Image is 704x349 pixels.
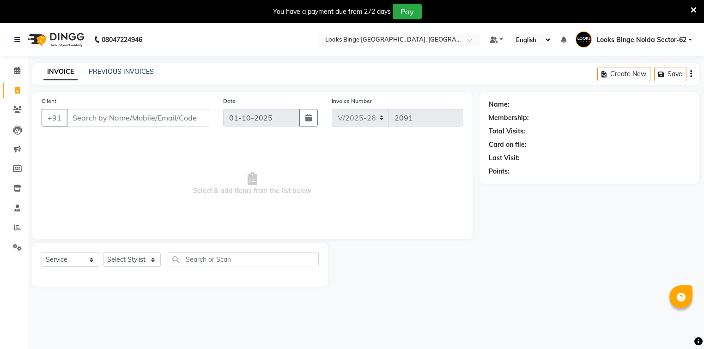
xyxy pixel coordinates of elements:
[654,67,686,81] button: Save
[489,100,510,109] div: Name:
[332,97,372,105] label: Invoice Number
[597,67,650,81] button: Create New
[168,252,319,266] input: Search or Scan
[223,97,236,105] label: Date
[393,4,422,19] button: Pay
[43,64,78,80] a: INVOICE
[489,140,527,150] div: Card on file:
[67,109,209,126] input: Search by Name/Mobile/Email/Code
[489,113,529,123] div: Membership:
[489,167,510,176] div: Points:
[489,126,525,136] div: Total Visits:
[42,97,56,105] label: Client
[273,7,391,17] div: You have a payment due from 272 days
[42,109,67,126] button: +91
[596,35,686,45] span: Looks Binge Noida Sector-62
[24,27,87,53] img: logo
[576,31,592,48] img: Looks Binge Noida Sector-62
[42,138,463,230] span: Select & add items from the list below
[489,153,520,163] div: Last Visit:
[665,312,695,340] iframe: chat widget
[102,27,142,53] b: 08047224946
[89,67,154,76] a: PREVIOUS INVOICES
